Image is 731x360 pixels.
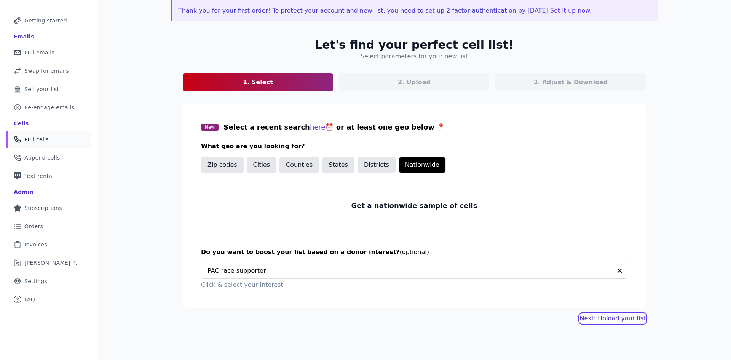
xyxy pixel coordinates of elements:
a: Sell your list [6,81,91,98]
span: Pull cells [24,136,49,143]
p: Get a nationwide sample of cells [351,200,477,211]
span: Pull emails [24,49,54,56]
a: Settings [6,273,91,290]
span: Re-engage emails [24,104,74,111]
button: Counties [279,157,319,173]
a: [PERSON_NAME] Performance [6,254,91,271]
button: Nationwide [399,157,446,173]
span: New [201,124,219,131]
button: Set it up now. [550,6,592,15]
a: Pull emails [6,44,91,61]
div: Cells [14,120,29,127]
h3: What geo are you looking for? [201,142,627,151]
a: Orders [6,218,91,235]
span: Sell your list [24,85,59,93]
a: Re-engage emails [6,99,91,116]
span: [PERSON_NAME] Performance [24,259,82,267]
p: Click & select your interest [201,280,627,290]
h2: Let's find your perfect cell list! [315,38,514,52]
p: 3. Adjust & Download [533,78,608,87]
p: 2. Upload [398,78,431,87]
div: Admin [14,188,34,196]
p: 1. Select [243,78,273,87]
span: Settings [24,277,47,285]
button: here [310,122,326,133]
h4: Select parameters for your new list [361,52,468,61]
span: Subscriptions [24,204,62,212]
div: Emails [14,33,34,40]
span: Do you want to boost your list based on a donor interest? [201,248,400,256]
a: Swap for emails [6,62,91,79]
span: Swap for emails [24,67,69,75]
a: Next: Upload your list [580,314,646,323]
a: Invoices [6,236,91,253]
a: Subscriptions [6,200,91,216]
span: FAQ [24,296,35,303]
span: Invoices [24,241,47,248]
span: Select a recent search ⏰ or at least one geo below 📍 [223,123,445,131]
span: (optional) [400,248,429,256]
span: Append cells [24,154,60,162]
button: Cities [247,157,277,173]
span: Text rental [24,172,54,180]
a: Getting started [6,12,91,29]
span: Getting started [24,17,67,24]
a: Pull cells [6,131,91,148]
a: Text rental [6,168,91,184]
a: Append cells [6,149,91,166]
button: States [322,157,354,173]
a: FAQ [6,291,91,308]
button: Zip codes [201,157,244,173]
button: Districts [358,157,396,173]
a: 1. Select [183,73,333,91]
span: Orders [24,222,43,230]
p: Thank you for your first order! To protect your account and new list, you need to set up 2 factor... [178,6,652,15]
